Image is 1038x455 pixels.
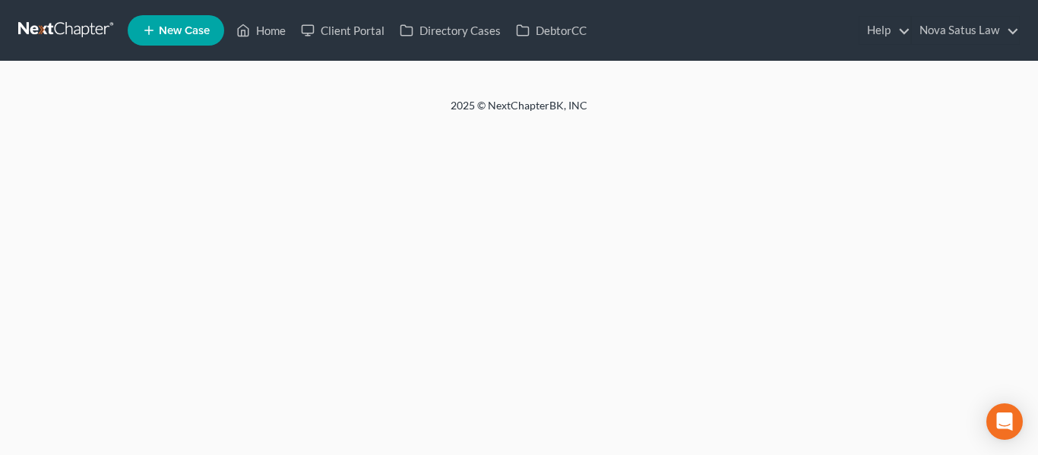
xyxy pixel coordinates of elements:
a: Client Portal [293,17,392,44]
a: Directory Cases [392,17,508,44]
div: 2025 © NextChapterBK, INC [86,98,952,125]
div: Open Intercom Messenger [986,403,1023,440]
new-legal-case-button: New Case [128,15,224,46]
a: Nova Satus Law [912,17,1019,44]
a: DebtorCC [508,17,594,44]
a: Home [229,17,293,44]
a: Help [859,17,910,44]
